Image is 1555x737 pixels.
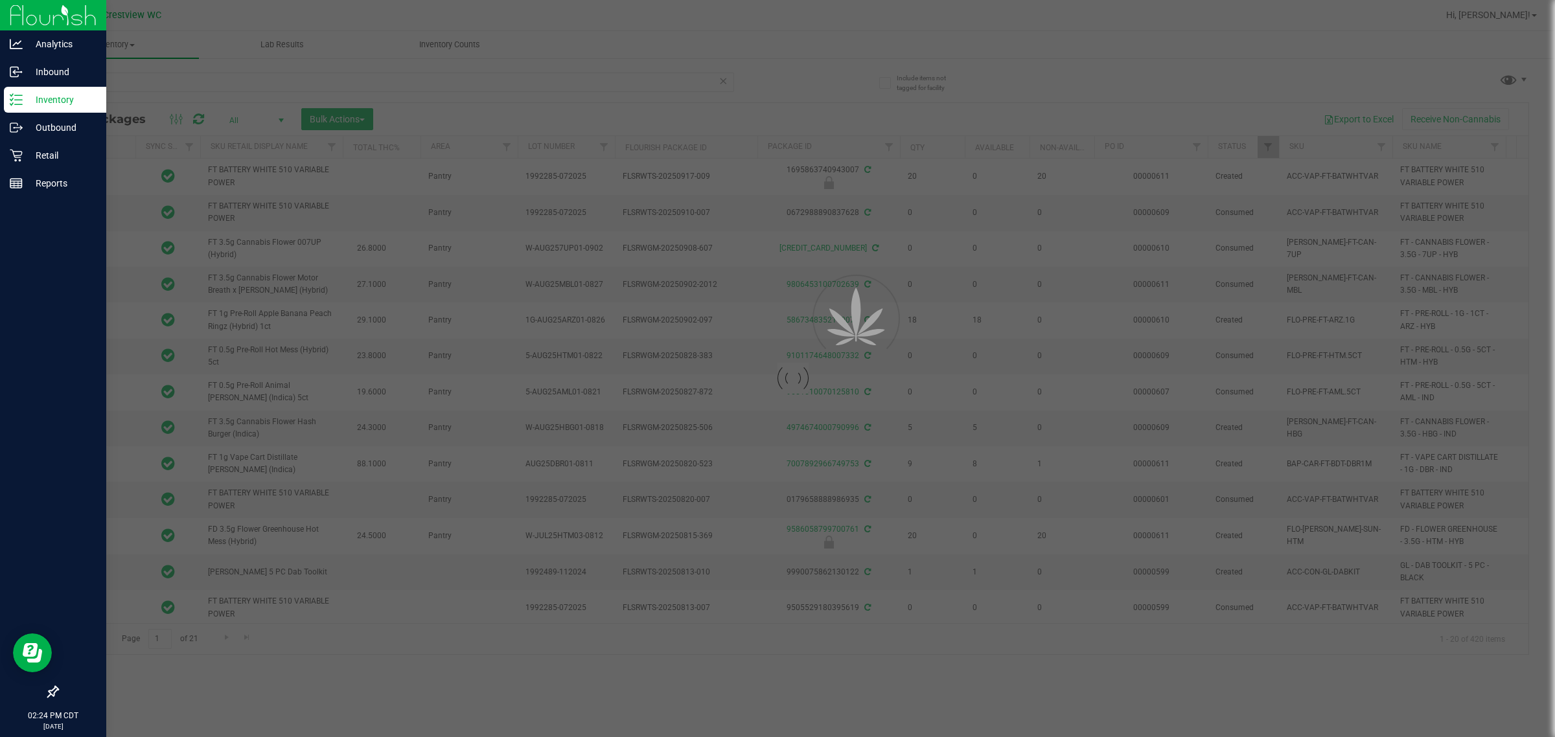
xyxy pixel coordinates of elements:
[23,148,100,163] p: Retail
[10,149,23,162] inline-svg: Retail
[13,633,52,672] iframe: Resource center
[23,176,100,191] p: Reports
[10,177,23,190] inline-svg: Reports
[6,710,100,721] p: 02:24 PM CDT
[23,92,100,108] p: Inventory
[6,721,100,731] p: [DATE]
[10,121,23,134] inline-svg: Outbound
[10,65,23,78] inline-svg: Inbound
[10,93,23,106] inline-svg: Inventory
[10,38,23,51] inline-svg: Analytics
[23,120,100,135] p: Outbound
[23,36,100,52] p: Analytics
[23,64,100,80] p: Inbound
